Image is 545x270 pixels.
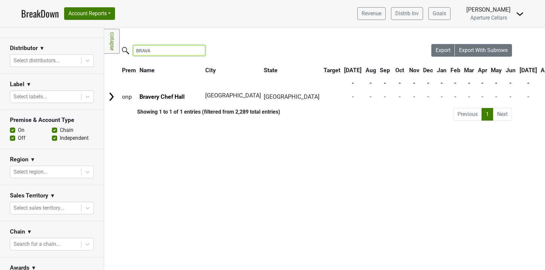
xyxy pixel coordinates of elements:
[510,93,511,100] span: -
[10,117,94,124] h3: Premise & Account Type
[455,44,512,57] button: Export With Subrows
[39,44,45,52] span: ▼
[470,15,507,21] span: Aperture Cellars
[10,81,24,88] h3: Label
[482,93,483,100] span: -
[422,64,435,76] th: Dec: activate to sort column ascending
[476,77,489,89] th: -
[454,93,456,100] span: -
[120,64,137,76] th: Prem: activate to sort column ascending
[264,93,320,100] span: [GEOGRAPHIC_DATA]
[26,81,31,88] span: ▼
[324,67,340,74] span: Target
[21,7,59,21] a: BreakDown
[504,64,517,76] th: Jun: activate to sort column ascending
[518,64,539,76] th: Jul: activate to sort column ascending
[482,108,493,121] a: 1
[122,67,136,74] span: Prem
[384,93,386,100] span: -
[518,77,539,89] th: -
[391,7,423,20] a: Distrib Inv
[422,77,435,89] th: -
[50,192,55,200] span: ▼
[392,64,407,76] th: Oct: activate to sort column ascending
[431,44,455,57] button: Export
[342,77,363,89] th: -
[462,77,476,89] th: -
[205,92,261,99] span: [GEOGRAPHIC_DATA]
[449,77,462,89] th: -
[30,156,35,164] span: ▼
[139,93,185,100] a: Bravery Chef Hall
[60,126,73,134] label: Chain
[399,93,401,100] span: -
[489,64,504,76] th: May: activate to sort column ascending
[435,77,448,89] th: -
[516,10,524,18] img: Dropdown Menu
[378,64,392,76] th: Sep: activate to sort column ascending
[378,77,392,89] th: -
[204,64,258,76] th: City: activate to sort column ascending
[64,7,115,20] button: Account Reports
[106,92,116,102] img: Arrow right
[449,64,462,76] th: Feb: activate to sort column ascending
[10,156,28,163] h3: Region
[262,64,321,76] th: State: activate to sort column ascending
[408,64,421,76] th: Nov: activate to sort column ascending
[364,64,378,76] th: Aug: activate to sort column ascending
[364,77,378,89] th: -
[441,93,443,100] span: -
[392,77,407,89] th: -
[462,64,476,76] th: Mar: activate to sort column ascending
[18,126,24,134] label: On
[60,134,89,142] label: Independent
[504,77,517,89] th: -
[104,29,120,54] a: Collapse
[139,67,155,74] span: Name
[459,47,508,53] span: Export With Subrows
[408,77,421,89] th: -
[18,134,25,142] label: Off
[120,89,137,104] td: onp
[104,109,280,115] div: Showing 1 to 1 of 1 entries (filtered from 2,289 total entries)
[10,228,25,235] h3: Chain
[352,93,354,100] span: -
[489,77,504,89] th: -
[435,64,448,76] th: Jan: activate to sort column ascending
[428,7,450,20] a: Goals
[527,93,529,100] span: -
[436,47,450,53] span: Export
[10,192,48,199] h3: Sales Territory
[466,5,511,14] div: [PERSON_NAME]
[322,64,342,76] th: Target: activate to sort column ascending
[357,7,386,20] a: Revenue
[138,64,203,76] th: Name: activate to sort column ascending
[468,93,470,100] span: -
[476,64,489,76] th: Apr: activate to sort column ascending
[495,93,497,100] span: -
[27,228,32,236] span: ▼
[413,93,415,100] span: -
[342,64,363,76] th: Jul: activate to sort column ascending
[370,93,371,100] span: -
[427,93,429,100] span: -
[10,45,38,52] h3: Distributor
[105,64,120,76] th: &nbsp;: activate to sort column ascending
